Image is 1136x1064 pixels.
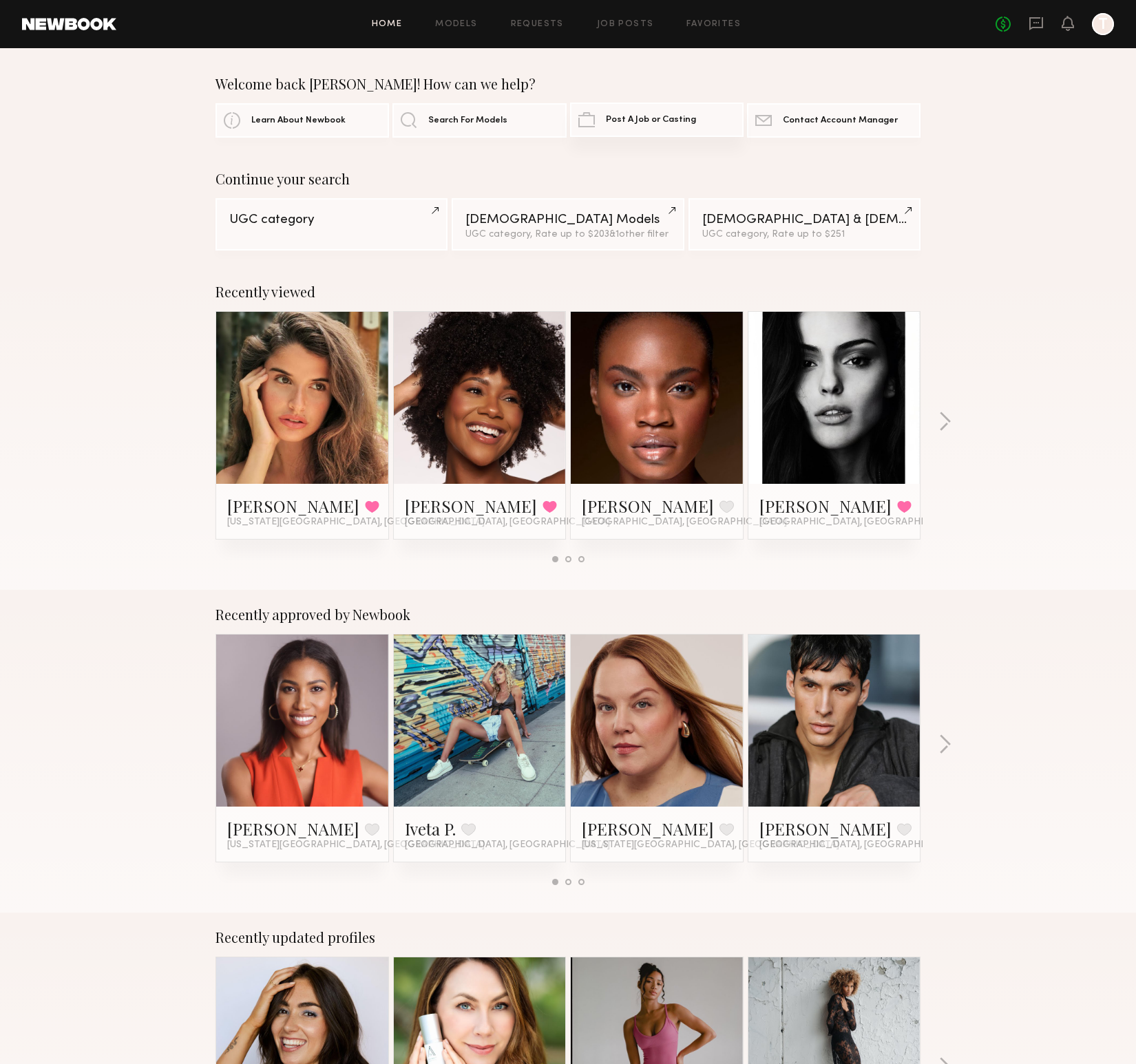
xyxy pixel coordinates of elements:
[465,230,670,240] div: UGC category, Rate up to $203
[405,840,610,851] span: [GEOGRAPHIC_DATA], [GEOGRAPHIC_DATA]
[702,230,907,240] div: UGC category, Rate up to $251
[392,103,566,138] a: Search For Models
[405,495,537,517] a: [PERSON_NAME]
[215,284,921,300] div: Recently viewed
[227,495,359,517] a: [PERSON_NAME]
[215,171,921,187] div: Continue your search
[783,116,898,125] span: Contact Account Manager
[759,818,892,840] a: [PERSON_NAME]
[465,213,670,226] div: [DEMOGRAPHIC_DATA] Models
[686,20,741,29] a: Favorites
[215,606,921,623] div: Recently approved by Newbook
[570,103,744,137] a: Post A Job or Casting
[582,840,839,851] span: [US_STATE][GEOGRAPHIC_DATA], [GEOGRAPHIC_DATA]
[372,20,403,29] a: Home
[688,198,921,251] a: [DEMOGRAPHIC_DATA] & [DEMOGRAPHIC_DATA] ModelsUGC category, Rate up to $251
[511,20,564,29] a: Requests
[229,213,434,226] div: UGC category
[435,20,477,29] a: Models
[759,495,892,517] a: [PERSON_NAME]
[227,840,485,851] span: [US_STATE][GEOGRAPHIC_DATA], [GEOGRAPHIC_DATA]
[582,495,714,517] a: [PERSON_NAME]
[747,103,921,138] a: Contact Account Manager
[759,840,965,851] span: [GEOGRAPHIC_DATA], [GEOGRAPHIC_DATA]
[597,20,654,29] a: Job Posts
[582,818,714,840] a: [PERSON_NAME]
[227,517,485,528] span: [US_STATE][GEOGRAPHIC_DATA], [GEOGRAPHIC_DATA]
[582,517,787,528] span: [GEOGRAPHIC_DATA], [GEOGRAPHIC_DATA]
[452,198,684,251] a: [DEMOGRAPHIC_DATA] ModelsUGC category, Rate up to $203&1other filter
[215,198,448,251] a: UGC category
[1092,13,1114,35] a: T
[215,103,389,138] a: Learn About Newbook
[609,230,669,239] span: & 1 other filter
[759,517,965,528] span: [GEOGRAPHIC_DATA], [GEOGRAPHIC_DATA]
[215,76,921,92] div: Welcome back [PERSON_NAME]! How can we help?
[251,116,346,125] span: Learn About Newbook
[215,929,921,946] div: Recently updated profiles
[227,818,359,840] a: [PERSON_NAME]
[405,818,456,840] a: Iveta P.
[702,213,907,226] div: [DEMOGRAPHIC_DATA] & [DEMOGRAPHIC_DATA] Models
[405,517,610,528] span: [GEOGRAPHIC_DATA], [GEOGRAPHIC_DATA]
[428,116,507,125] span: Search For Models
[606,116,696,125] span: Post A Job or Casting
